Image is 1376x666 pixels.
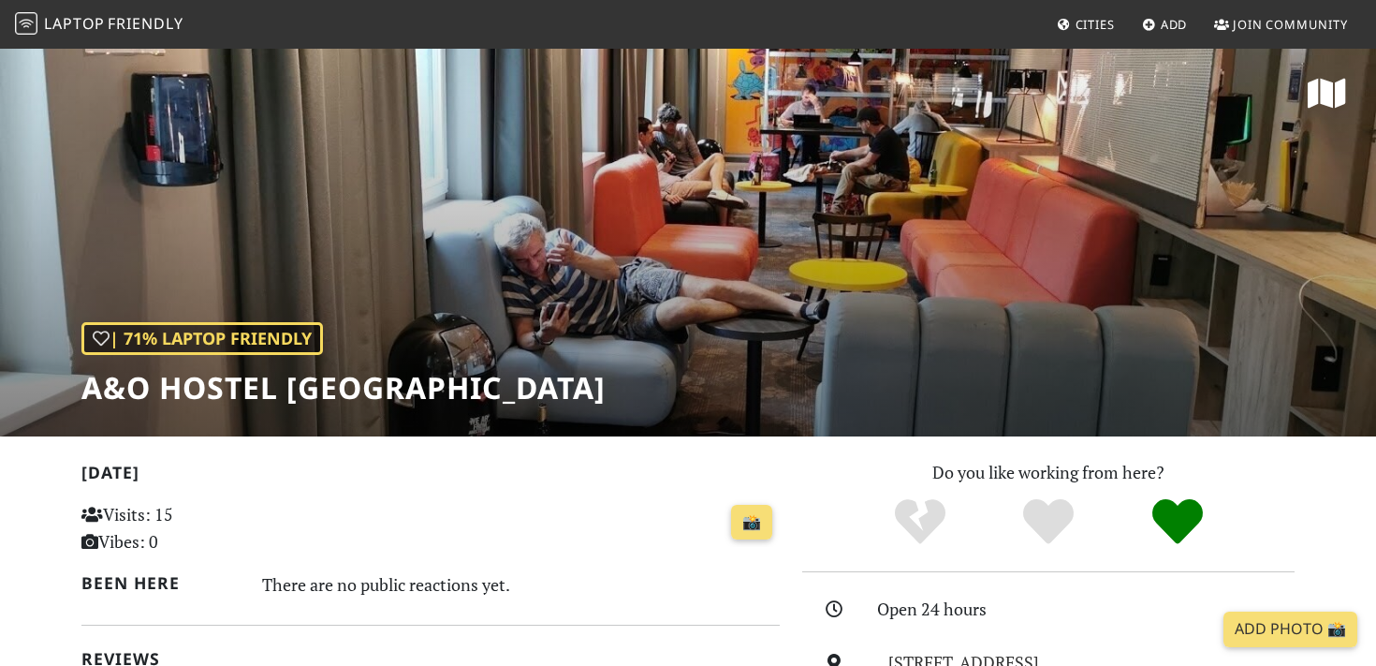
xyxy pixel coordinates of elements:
[81,501,300,555] p: Visits: 15 Vibes: 0
[1207,7,1355,41] a: Join Community
[108,13,183,34] span: Friendly
[81,573,240,593] h2: Been here
[1233,16,1348,33] span: Join Community
[856,496,985,548] div: No
[731,505,772,540] a: 📸
[262,570,781,599] div: There are no public reactions yet.
[44,13,105,34] span: Laptop
[15,12,37,35] img: LaptopFriendly
[1113,496,1242,548] div: Definitely!
[1161,16,1188,33] span: Add
[1076,16,1115,33] span: Cities
[81,322,323,355] div: | 71% Laptop Friendly
[984,496,1113,548] div: Yes
[81,370,606,406] h1: a&o Hostel [GEOGRAPHIC_DATA]
[1134,7,1195,41] a: Add
[1223,612,1357,647] a: Add Photo 📸
[802,459,1295,486] p: Do you like working from here?
[81,463,780,490] h2: [DATE]
[877,596,1306,623] div: Open 24 hours
[1049,7,1122,41] a: Cities
[15,8,183,41] a: LaptopFriendly LaptopFriendly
